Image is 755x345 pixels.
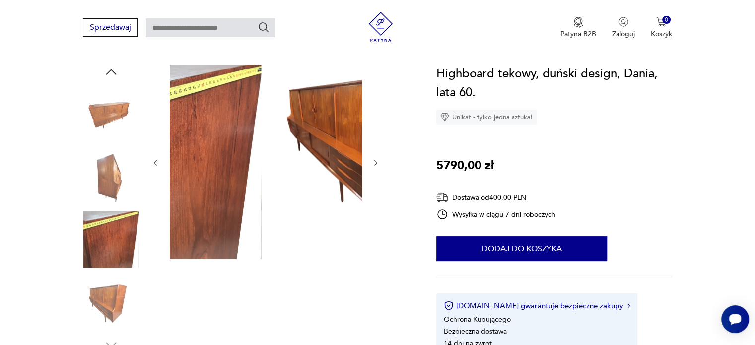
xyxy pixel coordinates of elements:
[83,18,138,37] button: Sprzedawaj
[436,236,607,261] button: Dodaj do koszyka
[444,327,507,336] li: Bezpieczna dostawa
[444,301,630,311] button: [DOMAIN_NAME] gwarantuje bezpieczne zakupy
[721,305,749,333] iframe: Smartsupp widget button
[436,191,448,204] img: Ikona dostawy
[440,113,449,122] img: Ikona diamentu
[656,17,666,27] img: Ikona koszyka
[83,148,139,205] img: Zdjęcie produktu Highboard tekowy, duński design, Dania, lata 60.
[444,315,511,324] li: Ochrona Kupującego
[436,208,555,220] div: Wysyłka w ciągu 7 dni roboczych
[560,17,596,39] button: Patyna B2B
[436,191,555,204] div: Dostawa od 400,00 PLN
[83,84,139,141] img: Zdjęcie produktu Highboard tekowy, duński design, Dania, lata 60.
[436,110,537,125] div: Unikat - tylko jedna sztuka!
[436,65,672,102] h1: Highboard tekowy, duński design, Dania, lata 60.
[83,211,139,268] img: Zdjęcie produktu Highboard tekowy, duński design, Dania, lata 60.
[83,25,138,32] a: Sprzedawaj
[444,301,454,311] img: Ikona certyfikatu
[560,29,596,39] p: Patyna B2B
[436,156,494,175] p: 5790,00 zł
[266,65,458,209] img: Zdjęcie produktu Highboard tekowy, duński design, Dania, lata 60.
[618,17,628,27] img: Ikonka użytkownika
[651,29,672,39] p: Koszyk
[366,12,396,42] img: Patyna - sklep z meblami i dekoracjami vintage
[612,17,635,39] button: Zaloguj
[69,65,261,259] img: Zdjęcie produktu Highboard tekowy, duński design, Dania, lata 60.
[627,303,630,308] img: Ikona strzałki w prawo
[573,17,583,28] img: Ikona medalu
[662,16,671,24] div: 0
[83,275,139,331] img: Zdjęcie produktu Highboard tekowy, duński design, Dania, lata 60.
[612,29,635,39] p: Zaloguj
[258,21,270,33] button: Szukaj
[651,17,672,39] button: 0Koszyk
[560,17,596,39] a: Ikona medaluPatyna B2B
